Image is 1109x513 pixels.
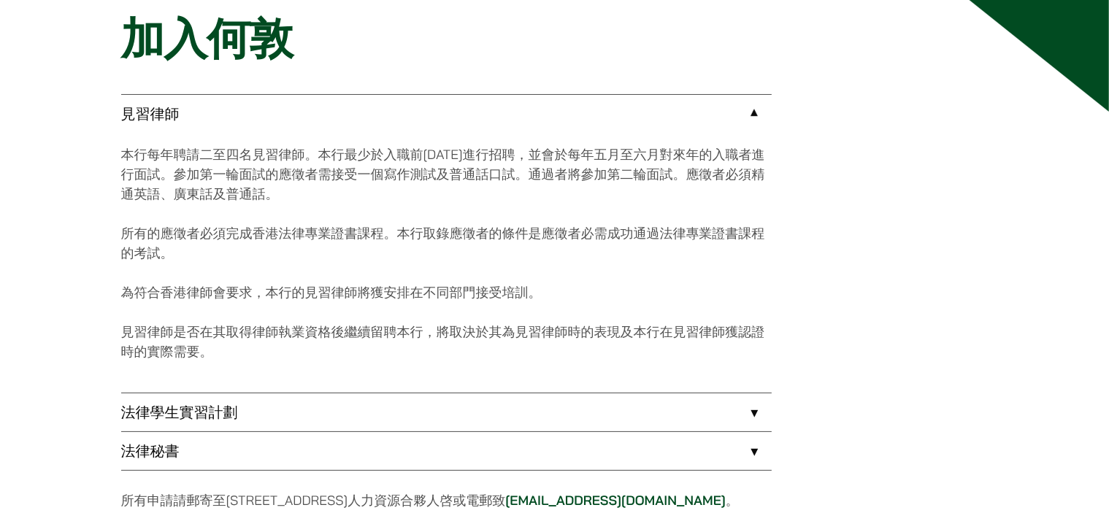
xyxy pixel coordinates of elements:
p: 見習律師是否在其取得律師執業資格後繼續留聘本行，將取決於其為見習律師時的表現及本行在見習律師獲認證時的實際需要。 [121,322,772,361]
h1: 加入何敦 [121,12,989,65]
p: 所有申請請郵寄至[STREET_ADDRESS]人力資源合夥人啓或電郵致 。 [121,490,772,510]
p: 所有的應徵者必須完成香港法律專業證書課程。本行取錄應徵者的條件是應徵者必需成功通過法律專業證書課程的考試。 [121,223,772,263]
p: 本行每年聘請二至四名見習律師。本行最少於入職前[DATE]進行招聘，並會於每年五月至六月對來年的入職者進行面試。參加第一輪面試的應徵者需接受一個寫作測試及普通話口試。通過者將參加第二輪面試。應徵... [121,144,772,204]
a: [EMAIL_ADDRESS][DOMAIN_NAME] [505,492,726,509]
p: 為符合香港律師會要求，本行的見習律師將獲安排在不同部門接受培訓。 [121,282,772,302]
div: 見習律師 [121,133,772,393]
a: 見習律師 [121,95,772,133]
a: 法律學生實習計劃 [121,393,772,431]
a: 法律秘書 [121,432,772,470]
